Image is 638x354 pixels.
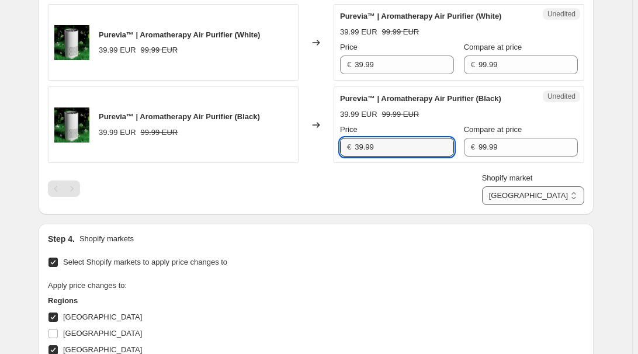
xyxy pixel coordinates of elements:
[54,107,89,143] img: 7_45dcfa7b-300b-4eb6-9b51-6175a7a2935d_80x.png
[48,295,270,307] h3: Regions
[547,9,575,19] span: Unedited
[48,181,80,197] nav: Pagination
[141,127,178,138] strike: 99.99 EUR
[48,281,127,290] span: Apply price changes to:
[63,329,142,338] span: [GEOGRAPHIC_DATA]
[63,313,142,321] span: [GEOGRAPHIC_DATA]
[382,109,419,120] strike: 99.99 EUR
[340,43,358,51] span: Price
[99,44,136,56] div: 39.99 EUR
[340,109,377,120] div: 39.99 EUR
[382,26,419,38] strike: 99.99 EUR
[99,127,136,138] div: 39.99 EUR
[340,125,358,134] span: Price
[547,92,575,101] span: Unedited
[79,233,134,245] p: Shopify markets
[63,345,142,354] span: [GEOGRAPHIC_DATA]
[99,112,260,121] span: Purevia™ | Aromatherapy Air Purifier (Black)
[63,258,227,266] span: Select Shopify markets to apply price changes to
[464,125,522,134] span: Compare at price
[464,43,522,51] span: Compare at price
[347,143,351,151] span: €
[54,25,89,60] img: 7_45dcfa7b-300b-4eb6-9b51-6175a7a2935d_80x.png
[141,44,178,56] strike: 99.99 EUR
[340,12,501,20] span: Purevia™ | Aromatherapy Air Purifier (White)
[48,233,75,245] h2: Step 4.
[347,60,351,69] span: €
[99,30,260,39] span: Purevia™ | Aromatherapy Air Purifier (White)
[340,94,501,103] span: Purevia™ | Aromatherapy Air Purifier (Black)
[471,60,475,69] span: €
[340,26,377,38] div: 39.99 EUR
[482,173,533,182] span: Shopify market
[471,143,475,151] span: €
